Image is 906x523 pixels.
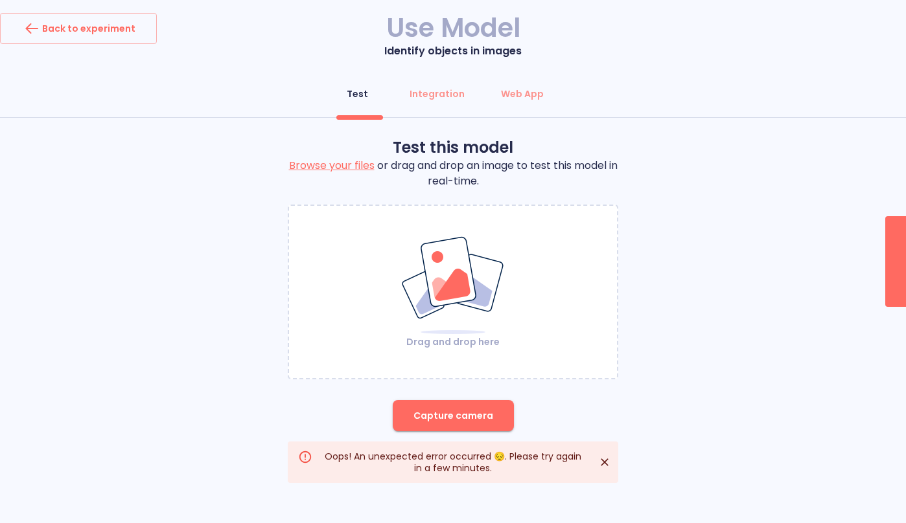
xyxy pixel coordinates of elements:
p: or drag and drop an image to test this model in real-time. [288,158,618,189]
p: Drag and drop here [401,335,505,348]
label: Browse your files [289,158,375,173]
span: Capture camera [413,408,493,424]
div: Web App [501,87,544,100]
div: Integration [410,87,465,100]
button: Capture camera [393,400,514,431]
div: Oops! An unexpected error occurred 😔. Please try again in a few minutes. [320,451,586,474]
div: Test [347,87,368,100]
button: Close [596,454,613,471]
img: Cover [401,236,505,335]
p: Test this model [288,137,618,158]
div: Back to experiment [21,18,135,39]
